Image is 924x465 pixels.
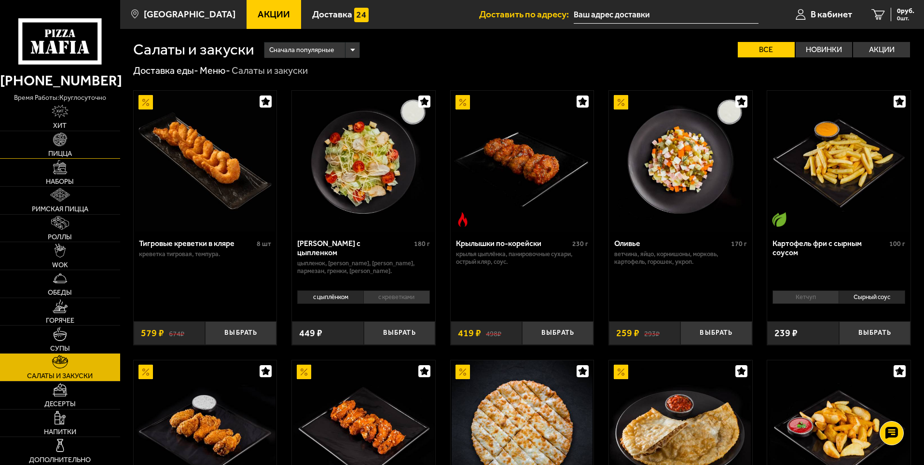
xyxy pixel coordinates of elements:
div: Оливье [614,239,729,248]
s: 498 ₽ [486,328,501,338]
span: Десерты [44,400,76,407]
li: с креветками [363,290,430,304]
span: Наборы [46,178,74,185]
s: 293 ₽ [644,328,660,338]
img: Акционный [455,95,470,109]
span: Доставить по адресу: [479,10,574,19]
a: Меню- [200,65,230,76]
span: 419 ₽ [458,328,481,338]
s: 674 ₽ [169,328,184,338]
span: 239 ₽ [774,328,798,338]
span: 259 ₽ [616,328,639,338]
li: с цыплёнком [297,290,363,304]
a: АкционныйТигровые креветки в кляре [134,91,277,232]
button: Выбрать [680,321,752,345]
span: 579 ₽ [141,328,164,338]
span: В кабинет [811,10,852,19]
label: Акции [853,42,910,57]
button: Выбрать [205,321,276,345]
img: Оливье [610,91,751,232]
img: Акционный [138,365,153,379]
img: Картофель фри с сырным соусом [769,91,910,232]
span: Супы [50,345,70,352]
span: 449 ₽ [299,328,322,338]
img: Акционный [297,365,311,379]
h1: Салаты и закуски [133,42,254,57]
span: 0 шт. [897,15,914,21]
img: 15daf4d41897b9f0e9f617042186c801.svg [354,8,369,22]
label: Все [738,42,795,57]
span: [GEOGRAPHIC_DATA] [144,10,235,19]
label: Новинки [796,42,853,57]
span: 180 г [414,240,430,248]
img: Акционный [614,95,628,109]
a: Вегетарианское блюдоКартофель фри с сырным соусом [767,91,910,232]
img: Острое блюдо [455,212,470,227]
img: Тигровые креветки в кляре [135,91,276,232]
a: АкционныйОстрое блюдоКрылышки по-корейски [451,91,594,232]
span: 230 г [572,240,588,248]
button: Выбрать [839,321,910,345]
span: Дополнительно [29,456,91,463]
span: Горячее [46,317,74,324]
button: Выбрать [364,321,435,345]
span: Хит [53,122,67,129]
img: Крылышки по-корейски [452,91,593,232]
div: Салаты и закуски [232,65,308,77]
span: Римская пицца [32,205,88,212]
div: 0 [767,287,910,314]
a: Доставка еды- [133,65,198,76]
p: цыпленок, [PERSON_NAME], [PERSON_NAME], пармезан, гренки, [PERSON_NAME]. [297,260,430,275]
div: [PERSON_NAME] с цыпленком [297,239,412,257]
span: Напитки [44,428,76,435]
span: 0 руб. [897,8,914,14]
img: Акционный [455,365,470,379]
span: Обеды [48,289,72,296]
span: WOK [52,261,68,268]
span: Доставка [312,10,352,19]
p: креветка тигровая, темпура. [139,250,272,258]
div: Картофель фри с сырным соусом [772,239,887,257]
img: Салат Цезарь с цыпленком [293,91,434,232]
span: Акции [258,10,290,19]
img: Акционный [138,95,153,109]
span: 8 шт [257,240,271,248]
span: 100 г [889,240,905,248]
p: крылья цыплёнка, панировочные сухари, острый кляр, соус. [456,250,589,266]
div: Тигровые креветки в кляре [139,239,255,248]
a: АкционныйОливье [609,91,752,232]
span: Роллы [48,233,72,240]
span: Пицца [48,150,72,157]
span: Салаты и закуски [27,372,93,379]
span: Сначала популярные [269,41,334,59]
input: Ваш адрес доставки [574,6,759,24]
button: Выбрать [522,321,593,345]
span: 170 г [731,240,747,248]
li: Сырный соус [839,290,905,304]
li: Кетчуп [772,290,839,304]
a: Салат Цезарь с цыпленком [292,91,435,232]
div: 0 [292,287,435,314]
div: Крылышки по-корейски [456,239,570,248]
img: Акционный [614,365,628,379]
img: Вегетарианское блюдо [772,212,786,227]
p: ветчина, яйцо, корнишоны, морковь, картофель, горошек, укроп. [614,250,747,266]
